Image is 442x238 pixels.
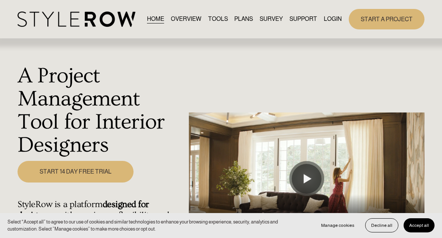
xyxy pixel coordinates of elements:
a: OVERVIEW [171,14,201,24]
a: TOOLS [208,14,228,24]
h1: A Project Management Tool for Interior Designers [18,64,185,157]
a: folder dropdown [289,14,317,24]
img: StyleRow [18,12,135,27]
strong: designed for designers [18,199,151,220]
button: Manage cookies [316,218,360,232]
a: START 14 DAY FREE TRIAL [18,161,133,183]
button: Play [292,164,322,194]
span: SUPPORT [289,15,317,23]
span: Accept all [409,223,429,228]
span: Decline all [371,223,392,228]
a: START A PROJECT [349,9,424,29]
a: HOME [147,14,164,24]
a: PLANS [234,14,253,24]
h4: StyleRow is a platform , with maximum flexibility and organization. [18,199,185,231]
span: Manage cookies [321,223,354,228]
a: LOGIN [324,14,342,24]
button: Accept all [404,218,435,232]
p: Select “Accept all” to agree to our use of cookies and similar technologies to enhance your brows... [7,218,308,233]
a: SURVEY [260,14,283,24]
button: Decline all [365,218,398,232]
